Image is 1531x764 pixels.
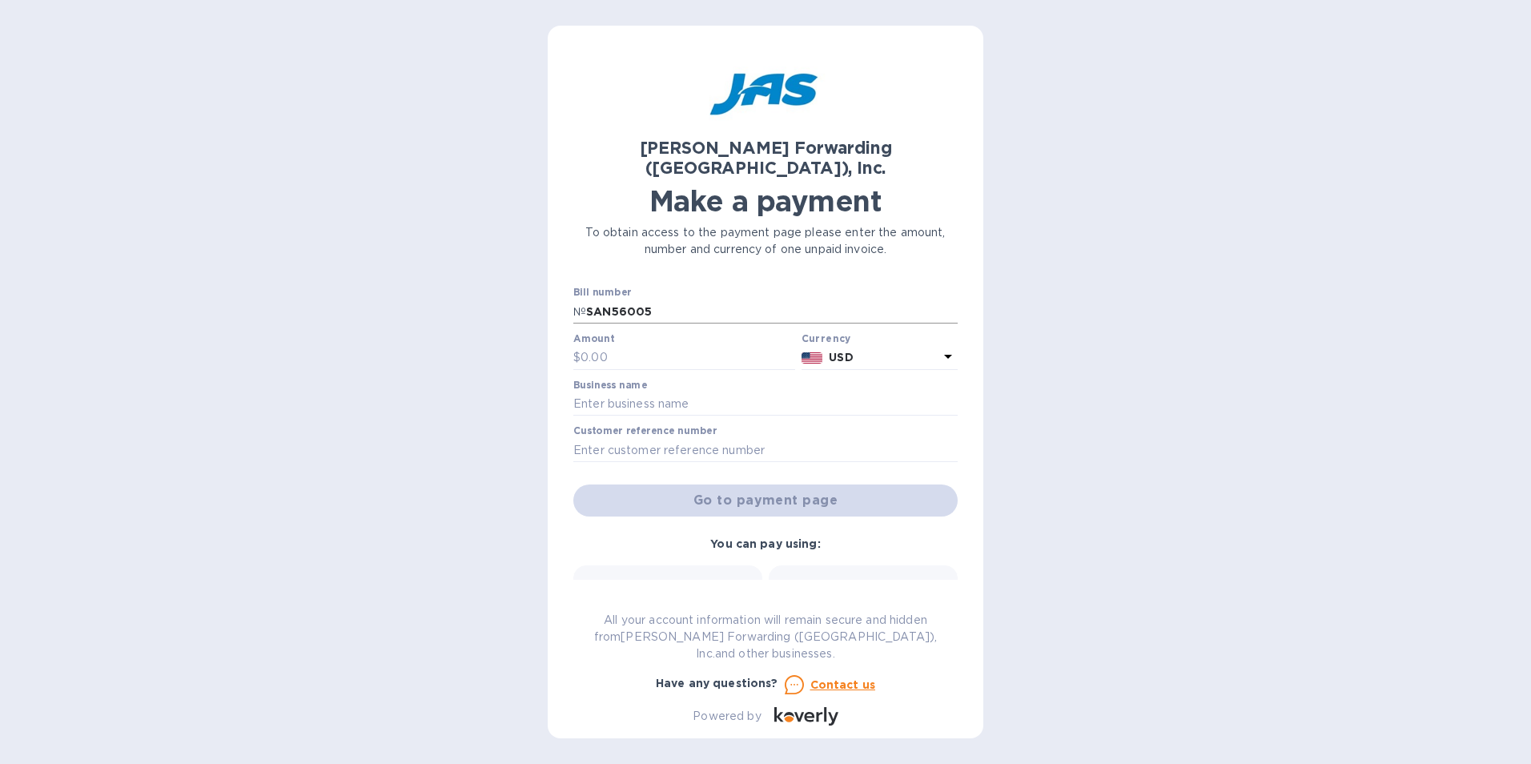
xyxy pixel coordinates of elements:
img: USD [802,352,823,364]
label: Amount [573,334,614,344]
b: [PERSON_NAME] Forwarding ([GEOGRAPHIC_DATA]), Inc. [640,138,892,178]
input: Enter bill number [586,300,958,324]
input: 0.00 [581,346,795,370]
b: Have any questions? [656,677,778,690]
u: Contact us [810,678,876,691]
p: To obtain access to the payment page please enter the amount, number and currency of one unpaid i... [573,224,958,258]
p: № [573,304,586,320]
input: Enter business name [573,392,958,416]
p: All your account information will remain secure and hidden from [PERSON_NAME] Forwarding ([GEOGRA... [573,612,958,662]
p: $ [573,349,581,366]
h1: Make a payment [573,184,958,218]
input: Enter customer reference number [573,438,958,462]
b: Currency [802,332,851,344]
label: Bill number [573,288,631,298]
b: USD [829,351,853,364]
label: Customer reference number [573,427,717,436]
label: Business name [573,380,647,390]
b: You can pay using: [710,537,820,550]
p: Powered by [693,708,761,725]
